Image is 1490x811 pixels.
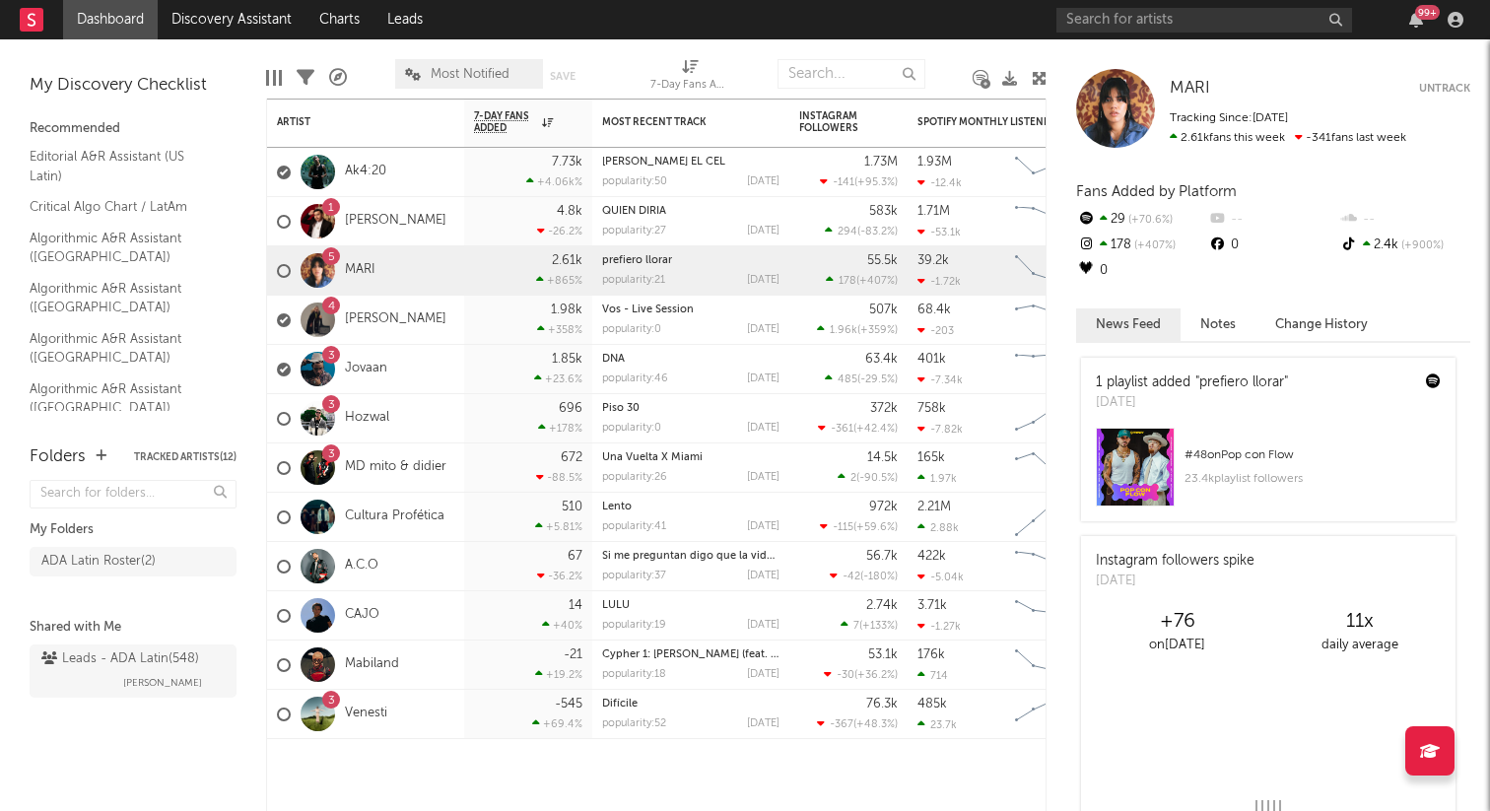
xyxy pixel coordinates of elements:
a: Cultura Profética [345,508,444,525]
div: 2.61k [552,254,582,267]
a: Algorithmic A&R Assistant ([GEOGRAPHIC_DATA]) [30,328,217,369]
svg: Chart title [1006,246,1095,296]
span: +36.2 % [857,670,895,681]
div: [DATE] [747,718,779,729]
span: 485 [838,374,857,385]
a: [PERSON_NAME] [345,311,446,328]
div: A&R Pipeline [329,49,347,106]
div: 583k [869,205,898,218]
button: 99+ [1409,12,1423,28]
div: -5.04k [917,571,964,583]
button: Change History [1255,308,1388,341]
div: 1.71M [917,205,950,218]
span: -141 [833,177,854,188]
div: [DATE] [747,176,779,187]
svg: Chart title [1006,641,1095,690]
a: "prefiero llorar" [1195,375,1288,389]
div: -203 [917,324,954,337]
div: 372k [870,402,898,415]
span: +407 % [859,276,895,287]
div: 176k [917,648,945,661]
div: ( ) [841,619,898,632]
div: +76 [1086,610,1268,634]
a: LULU [602,600,630,611]
div: ( ) [825,225,898,237]
div: Filters [297,49,314,106]
span: -367 [830,719,853,730]
div: -1.72k [917,275,961,288]
div: -36.2 % [537,570,582,582]
span: 2 [850,473,856,484]
div: -88.5 % [536,471,582,484]
div: Si me preguntan digo que la vida es corta [602,551,779,562]
div: popularity: 37 [602,571,666,581]
div: [DATE] [747,423,779,434]
div: ( ) [826,274,898,287]
div: 76.3k [866,698,898,710]
div: 696 [559,402,582,415]
a: QUIEN DIRIA [602,206,666,217]
span: 294 [838,227,857,237]
a: Jovaan [345,361,387,377]
a: MARI [345,262,375,279]
a: Venesti [345,706,387,722]
div: 2.74k [866,599,898,612]
span: +900 % [1398,240,1444,251]
div: popularity: 52 [602,718,666,729]
div: Piso 30 [602,403,779,414]
div: +23.6 % [534,372,582,385]
div: Most Recent Track [602,116,750,128]
div: -545 [555,698,582,710]
div: NENA APAGA EL CEL [602,157,779,168]
div: 1.85k [552,353,582,366]
div: Folders [30,445,86,469]
div: 7.73k [552,156,582,169]
span: MARI [1170,80,1210,97]
span: 7 [853,621,859,632]
div: 2.21M [917,501,951,513]
div: 23.4k playlist followers [1185,467,1441,491]
div: Vos - Live Session [602,304,779,315]
div: 1.73M [864,156,898,169]
span: -83.2 % [860,227,895,237]
div: +5.81 % [535,520,582,533]
div: 3.71k [917,599,947,612]
a: Lento [602,502,632,512]
a: MARI [1170,79,1210,99]
div: +865 % [536,274,582,287]
div: +69.4 % [532,717,582,730]
div: 485k [917,698,947,710]
div: Difícile [602,699,779,710]
span: -29.5 % [860,374,895,385]
div: popularity: 41 [602,521,666,532]
div: Instagram Followers [799,110,868,134]
div: -- [1339,207,1470,233]
a: Vos - Live Session [602,304,694,315]
button: Tracked Artists(12) [134,452,237,462]
div: Edit Columns [266,49,282,106]
div: My Folders [30,518,237,542]
span: +407 % [1131,240,1176,251]
div: popularity: 21 [602,275,665,286]
div: [DATE] [1096,572,1254,591]
div: 4.8k [557,205,582,218]
div: popularity: 18 [602,669,666,680]
a: prefiero llorar [602,255,672,266]
div: popularity: 19 [602,620,666,631]
div: -- [1207,207,1338,233]
svg: Chart title [1006,394,1095,443]
div: ( ) [838,471,898,484]
div: 0 [1076,258,1207,284]
a: Editorial A&R Assistant (US Latin) [30,146,217,186]
div: popularity: 50 [602,176,667,187]
div: Cypher 1: Ella (feat. Delfina Dib) [602,649,779,660]
div: [DATE] [747,620,779,631]
div: 1.93M [917,156,952,169]
div: popularity: 27 [602,226,666,237]
span: [PERSON_NAME] [123,671,202,695]
div: 7-Day Fans Added (7-Day Fans Added) [650,74,729,98]
span: +48.3 % [856,719,895,730]
button: News Feed [1076,308,1181,341]
a: Algorithmic A&R Assistant ([GEOGRAPHIC_DATA]) [30,278,217,318]
div: ADA Latin Roster ( 2 ) [41,550,156,574]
